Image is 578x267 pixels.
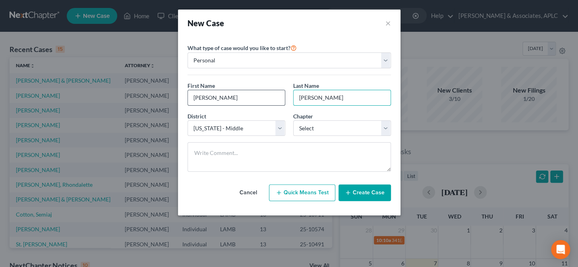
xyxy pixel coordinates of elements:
[188,43,297,52] label: What type of case would you like to start?
[294,90,390,105] input: Enter Last Name
[338,184,391,201] button: Create Case
[188,18,224,28] strong: New Case
[188,90,285,105] input: Enter First Name
[188,82,215,89] span: First Name
[231,185,266,201] button: Cancel
[293,113,313,120] span: Chapter
[269,184,335,201] button: Quick Means Test
[188,113,206,120] span: District
[385,17,391,29] button: ×
[551,240,570,259] div: Open Intercom Messenger
[293,82,319,89] span: Last Name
